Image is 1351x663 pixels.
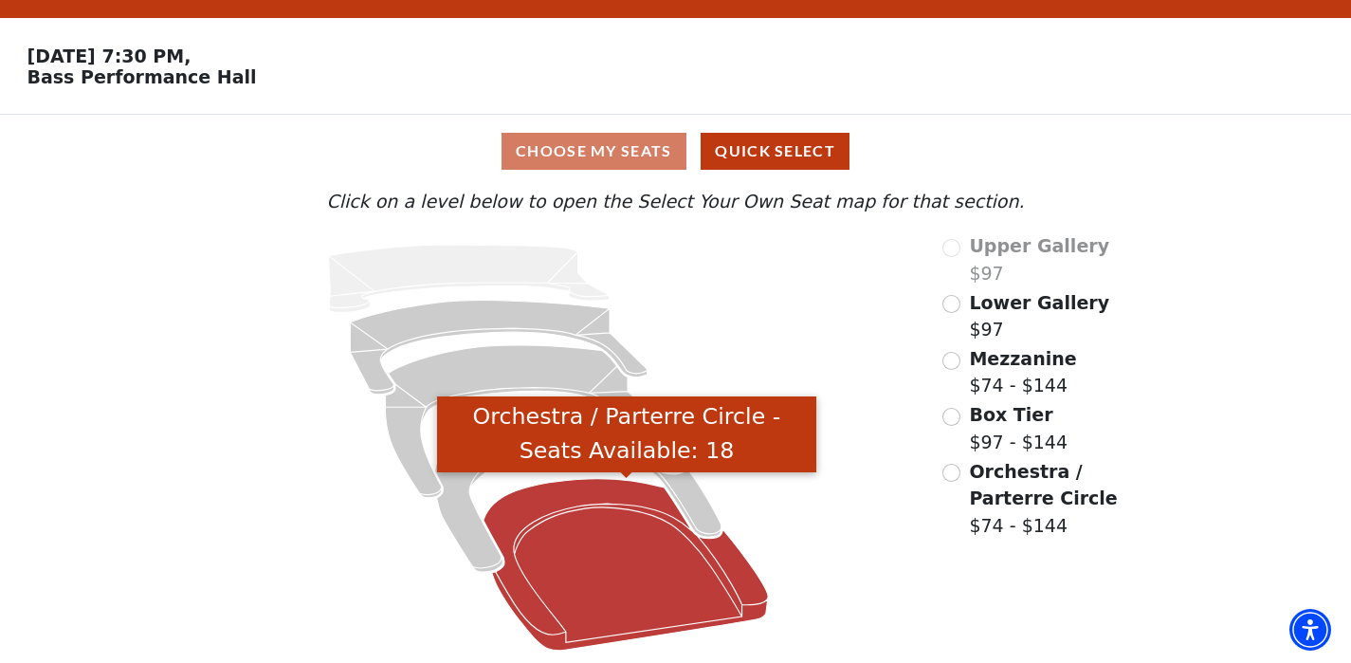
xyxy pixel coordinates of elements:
input: Box Tier$97 - $144 [942,408,960,426]
span: Lower Gallery [969,292,1109,313]
label: $74 - $144 [969,458,1168,540]
button: Quick Select [701,133,849,170]
path: Orchestra / Parterre Circle - Seats Available: 18 [484,479,770,651]
input: Mezzanine$74 - $144 [942,352,960,370]
span: Orchestra / Parterre Circle [969,461,1117,509]
label: $97 [969,289,1109,343]
span: Box Tier [969,404,1052,425]
p: Click on a level below to open the Select Your Own Seat map for that section. [182,188,1168,215]
label: $74 - $144 [969,345,1076,399]
div: Accessibility Menu [1289,609,1331,651]
div: Orchestra / Parterre Circle - Seats Available: 18 [437,396,816,473]
label: $97 [969,232,1109,286]
span: Mezzanine [969,348,1076,369]
input: Orchestra / Parterre Circle$74 - $144 [942,464,960,482]
input: Lower Gallery$97 [942,295,960,313]
label: $97 - $144 [969,401,1068,455]
path: Lower Gallery - Seats Available: 202 [351,301,648,395]
path: Upper Gallery - Seats Available: 0 [329,245,611,312]
span: Upper Gallery [969,235,1109,256]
